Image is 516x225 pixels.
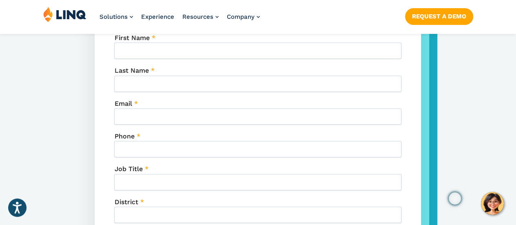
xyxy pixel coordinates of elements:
span: Last Name [114,67,148,74]
a: Request a Demo [405,8,473,25]
nav: Primary Navigation [100,7,260,33]
img: LINQ | K‑12 Software [43,7,86,22]
nav: Button Navigation [405,7,473,25]
a: Resources [182,13,219,20]
a: Solutions [100,13,133,20]
span: Phone [114,132,134,140]
span: District [114,198,138,206]
button: Hello, have a question? Let’s chat. [481,192,504,215]
span: Resources [182,13,213,20]
span: Solutions [100,13,128,20]
span: Company [227,13,255,20]
span: Email [114,100,132,107]
a: Experience [141,13,174,20]
span: Job Title [114,165,142,173]
a: Company [227,13,260,20]
span: First Name [114,34,149,42]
